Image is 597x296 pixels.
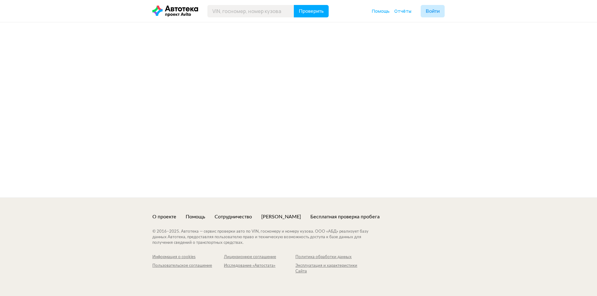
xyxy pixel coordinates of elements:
[421,5,445,17] button: Войти
[294,5,329,17] button: Проверить
[207,5,294,17] input: VIN, госномер, номер кузова
[426,9,440,14] span: Войти
[152,263,224,269] div: Пользовательское соглашение
[152,213,176,220] a: О проекте
[186,213,205,220] a: Помощь
[152,263,224,274] a: Пользовательское соглашение
[310,213,380,220] a: Бесплатная проверка пробега
[215,213,252,220] a: Сотрудничество
[152,229,381,246] div: © 2016– 2025 . Автотека — сервис проверки авто по VIN, госномеру и номеру кузова. ООО «АБД» реали...
[261,213,301,220] a: [PERSON_NAME]
[372,8,390,14] a: Помощь
[224,254,295,260] a: Лицензионное соглашение
[224,263,295,274] a: Исследование «Автостата»
[394,8,411,14] a: Отчёты
[295,254,367,260] a: Политика обработки данных
[152,254,224,260] a: Информация о cookies
[295,263,367,274] a: Эксплуатация и характеристики Сайта
[224,263,295,269] div: Исследование «Автостата»
[299,9,324,14] span: Проверить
